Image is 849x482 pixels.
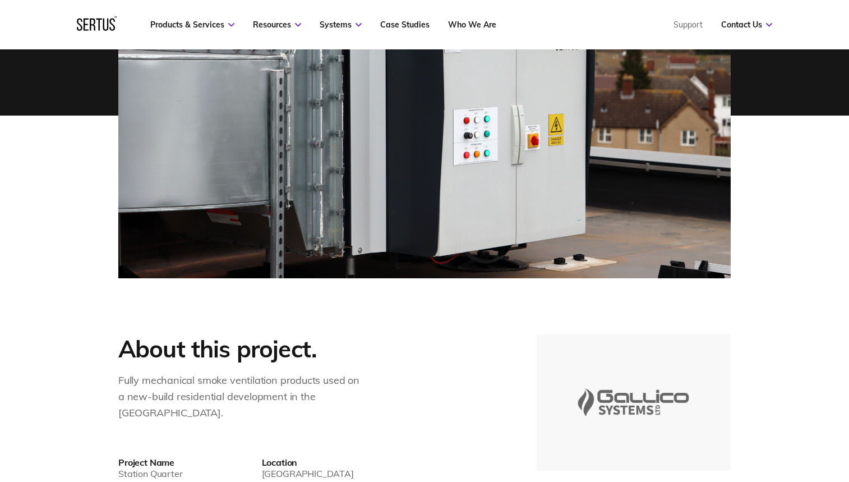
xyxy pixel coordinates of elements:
div: Location [262,457,396,468]
div: Fully mechanical smoke ventilation products used on a new-build residential development in the [G... [118,373,365,421]
a: Products & Services [150,20,234,30]
div: [GEOGRAPHIC_DATA] [262,468,396,479]
a: Support [673,20,703,30]
a: Resources [253,20,301,30]
h2: About this project. [118,334,396,364]
a: Systems [320,20,362,30]
a: Case Studies [380,20,430,30]
a: Who We Are [448,20,496,30]
div: Project Name [118,457,253,468]
a: Contact Us [721,20,772,30]
div: Station Quarter [118,468,253,479]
